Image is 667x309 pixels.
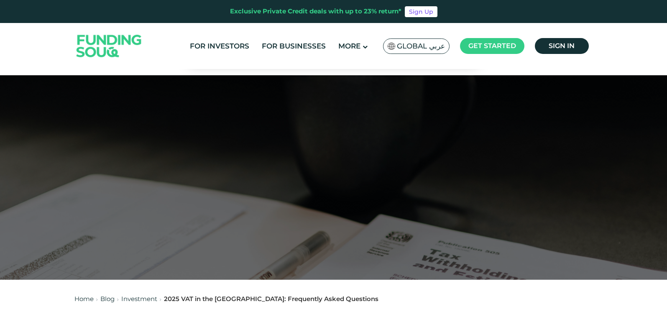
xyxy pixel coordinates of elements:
a: For Businesses [260,39,328,53]
a: Sign in [535,38,589,54]
a: Sign Up [405,6,437,17]
span: More [338,42,360,50]
div: Exclusive Private Credit deals with up to 23% return* [230,7,401,16]
span: Sign in [549,42,575,50]
a: Investment [121,295,157,303]
a: Blog [100,295,115,303]
img: Logo [68,25,150,67]
a: Home [74,295,94,303]
img: SA Flag [388,43,395,50]
span: Global عربي [397,41,445,51]
span: Get started [468,42,516,50]
a: For Investors [188,39,251,53]
div: 2025 VAT in the [GEOGRAPHIC_DATA]: Frequently Asked Questions [164,294,378,304]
